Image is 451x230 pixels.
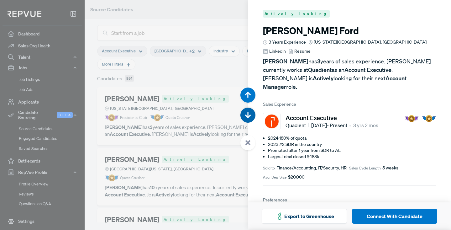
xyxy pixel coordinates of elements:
li: 2023 #2 SDR in the country [268,142,436,148]
span: Avg. Deal Size [263,174,286,180]
a: Resume [288,48,311,55]
span: Sold to [263,165,275,171]
article: • [349,121,351,129]
span: Finance/Accounting, IT/Security, HR [276,165,347,171]
h3: [PERSON_NAME] Ford [263,25,436,36]
span: Sales Cycle Length [349,165,381,171]
span: Preferences [263,197,287,203]
span: 5 weeks [382,165,398,171]
img: President Badge [405,115,419,122]
strong: Account Executive [344,66,391,73]
h5: Account Executive [286,114,378,121]
span: Linkedin [269,48,286,55]
span: Sales Experience [263,101,436,108]
button: Export to Greenhouse [262,209,347,224]
li: Largest deal closed $483k [268,154,436,160]
img: Quadient [265,114,279,129]
img: Quota Badge [422,115,436,122]
a: Linkedin [263,48,286,55]
span: $20,000 [288,174,305,180]
span: [DATE] - Present [311,121,347,129]
li: Promoted after 1 year from SDR to AE [268,147,436,154]
span: 3 yrs 2 mos [353,121,378,129]
strong: Actively [313,75,333,82]
strong: Quadient [308,66,332,73]
span: [US_STATE][GEOGRAPHIC_DATA], [GEOGRAPHIC_DATA] [314,39,427,45]
span: Resume [294,48,311,55]
strong: 3 [317,58,320,65]
button: Connect With Candidate [352,209,437,224]
strong: [PERSON_NAME] [263,58,308,65]
span: Quadient [286,121,309,129]
p: has years of sales experience. [PERSON_NAME] currently works at as an . [PERSON_NAME] is looking ... [263,57,436,91]
span: 3 Years Experience [269,39,306,45]
span: Actively Looking [263,10,330,18]
li: 2024 180% of quota [268,135,436,142]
